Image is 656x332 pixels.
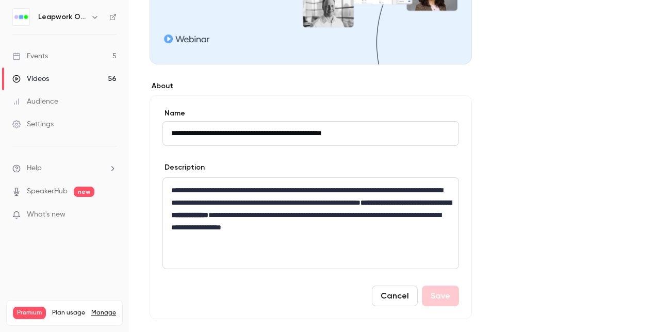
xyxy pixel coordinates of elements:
h6: Leapwork Online Event [38,12,87,22]
span: Premium [13,307,46,319]
div: Events [12,51,48,61]
iframe: Noticeable Trigger [104,210,117,220]
span: new [74,187,94,197]
section: description [162,177,459,269]
label: About [150,81,472,91]
img: Leapwork Online Event [13,9,29,25]
label: Description [162,162,205,173]
div: Videos [12,74,49,84]
button: Cancel [372,286,418,306]
a: Manage [91,309,116,317]
li: help-dropdown-opener [12,163,117,174]
div: Audience [12,96,58,107]
div: Settings [12,119,54,129]
span: Plan usage [52,309,85,317]
span: What's new [27,209,65,220]
a: SpeakerHub [27,186,68,197]
span: Help [27,163,42,174]
label: Name [162,108,459,119]
div: editor [163,178,458,269]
